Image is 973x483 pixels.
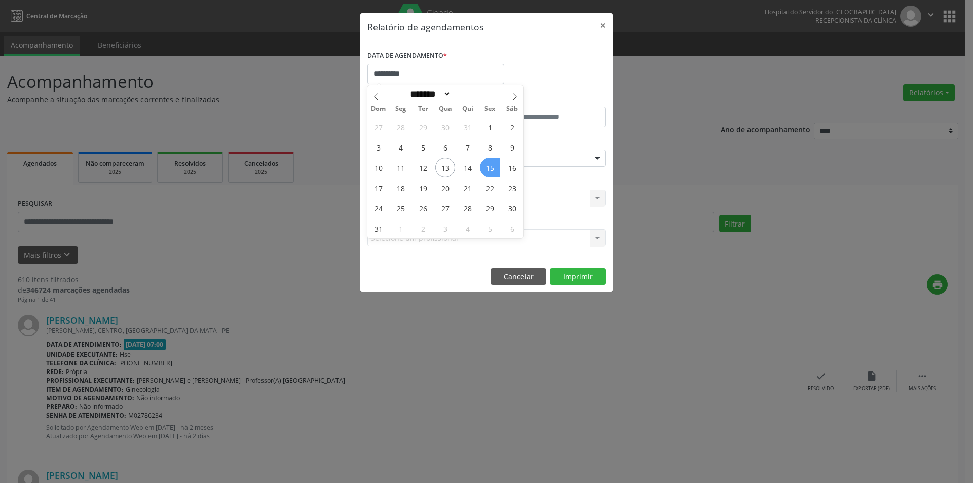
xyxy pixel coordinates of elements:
span: Agosto 4, 2025 [391,137,410,157]
h5: Relatório de agendamentos [367,20,483,33]
span: Agosto 30, 2025 [502,198,522,218]
span: Agosto 7, 2025 [458,137,477,157]
button: Imprimir [550,268,606,285]
span: Agosto 10, 2025 [368,158,388,177]
span: Agosto 19, 2025 [413,178,433,198]
span: Agosto 12, 2025 [413,158,433,177]
span: Setembro 1, 2025 [391,218,410,238]
span: Agosto 25, 2025 [391,198,410,218]
select: Month [406,89,451,99]
span: Agosto 6, 2025 [435,137,455,157]
span: Agosto 29, 2025 [480,198,500,218]
span: Qui [457,106,479,113]
span: Agosto 22, 2025 [480,178,500,198]
span: Agosto 15, 2025 [480,158,500,177]
span: Agosto 26, 2025 [413,198,433,218]
span: Julho 28, 2025 [391,117,410,137]
span: Setembro 3, 2025 [435,218,455,238]
span: Julho 31, 2025 [458,117,477,137]
span: Seg [390,106,412,113]
span: Julho 27, 2025 [368,117,388,137]
span: Setembro 5, 2025 [480,218,500,238]
span: Agosto 13, 2025 [435,158,455,177]
button: Cancelar [491,268,546,285]
button: Close [592,13,613,38]
span: Agosto 24, 2025 [368,198,388,218]
span: Sáb [501,106,523,113]
span: Agosto 14, 2025 [458,158,477,177]
span: Ter [412,106,434,113]
span: Agosto 5, 2025 [413,137,433,157]
span: Agosto 8, 2025 [480,137,500,157]
span: Agosto 1, 2025 [480,117,500,137]
span: Agosto 28, 2025 [458,198,477,218]
span: Julho 30, 2025 [435,117,455,137]
input: Year [451,89,484,99]
span: Agosto 9, 2025 [502,137,522,157]
span: Setembro 4, 2025 [458,218,477,238]
span: Agosto 18, 2025 [391,178,410,198]
span: Agosto 3, 2025 [368,137,388,157]
span: Dom [367,106,390,113]
label: ATÉ [489,91,606,107]
span: Agosto 21, 2025 [458,178,477,198]
span: Agosto 31, 2025 [368,218,388,238]
span: Qua [434,106,457,113]
span: Setembro 6, 2025 [502,218,522,238]
span: Agosto 20, 2025 [435,178,455,198]
span: Julho 29, 2025 [413,117,433,137]
span: Sex [479,106,501,113]
span: Agosto 16, 2025 [502,158,522,177]
span: Agosto 11, 2025 [391,158,410,177]
span: Agosto 23, 2025 [502,178,522,198]
span: Agosto 2, 2025 [502,117,522,137]
span: Setembro 2, 2025 [413,218,433,238]
span: Agosto 27, 2025 [435,198,455,218]
span: Agosto 17, 2025 [368,178,388,198]
label: DATA DE AGENDAMENTO [367,48,447,64]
